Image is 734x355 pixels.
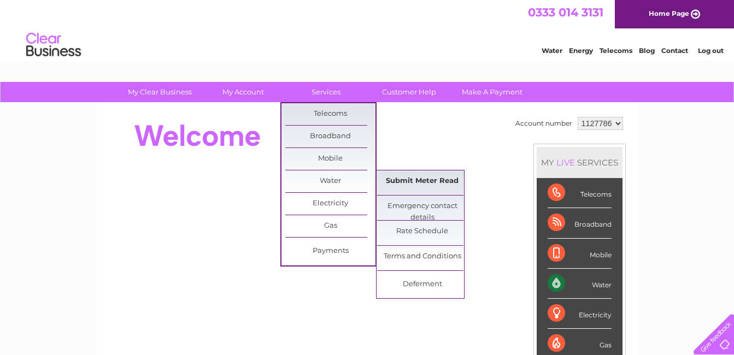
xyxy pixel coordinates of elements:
a: Services [281,82,371,102]
a: Electricity [285,193,375,215]
a: Contact [661,46,688,55]
a: My Account [198,82,288,102]
a: Submit Meter Read [377,170,467,192]
div: Clear Business is a trading name of Verastar Limited (registered in [GEOGRAPHIC_DATA] No. 3667643... [109,6,626,53]
a: Deferment [377,274,467,295]
a: Water [285,170,375,192]
a: Gas [285,215,375,237]
a: Payments [285,240,375,262]
div: LIVE [554,157,577,168]
div: Water [548,269,612,299]
img: logo.png [26,28,81,62]
td: Account number [513,114,575,133]
a: Energy [569,46,593,55]
a: Rate Schedule [377,221,467,242]
div: Electricity [548,299,612,329]
a: Emergency contact details [377,196,467,217]
div: Telecoms [548,178,612,208]
a: Water [542,46,562,55]
a: Terms and Conditions [377,246,467,268]
div: Mobile [548,239,612,269]
a: 0333 014 3131 [528,5,603,19]
a: Broadband [285,126,375,147]
div: MY SERVICES [537,147,623,178]
div: Broadband [548,208,612,238]
a: Mobile [285,148,375,170]
a: Make A Payment [447,82,537,102]
a: Telecoms [285,103,375,125]
a: My Clear Business [115,82,205,102]
a: Blog [639,46,655,55]
a: Telecoms [600,46,632,55]
a: Log out [698,46,724,55]
a: Customer Help [364,82,454,102]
